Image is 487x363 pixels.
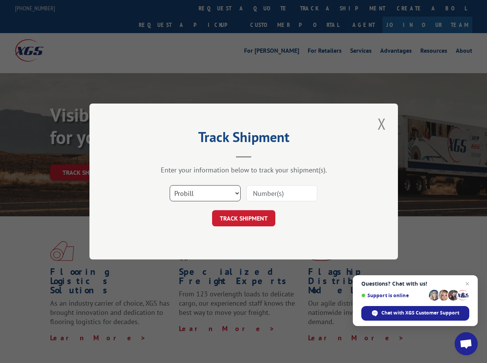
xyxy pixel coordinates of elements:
[361,281,469,287] span: Questions? Chat with us!
[128,166,359,174] div: Enter your information below to track your shipment(s).
[381,309,459,316] span: Chat with XGS Customer Support
[361,306,469,321] span: Chat with XGS Customer Support
[455,332,478,355] a: Open chat
[361,293,426,298] span: Support is online
[128,132,359,146] h2: Track Shipment
[375,113,388,134] button: Close modal
[212,210,275,226] button: TRACK SHIPMENT
[246,185,317,201] input: Number(s)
